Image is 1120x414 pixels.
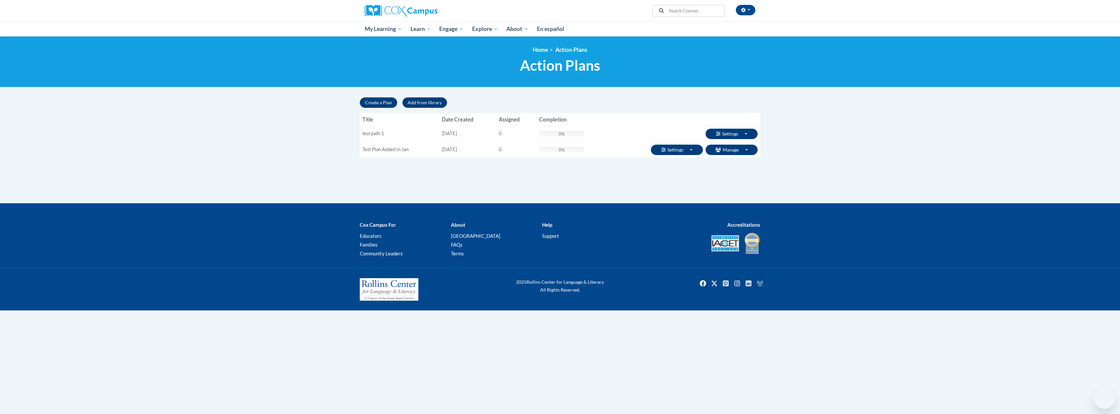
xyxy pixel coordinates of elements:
[439,142,496,158] td: [DATE]
[360,278,418,301] img: Rollins Center for Language & Literacy - A Program of the Atlanta Speech School
[732,278,742,289] img: Instagram icon
[411,25,431,33] span: Learn
[698,278,708,289] img: Facebook icon
[355,21,765,36] div: Main menu
[651,145,703,155] button: Settings
[360,242,378,248] a: Families
[755,278,765,289] img: Facebook group icon
[472,25,498,33] span: Explore
[537,25,564,32] span: En español
[721,278,731,289] img: Pinterest icon
[360,21,406,36] a: My Learning
[659,8,665,13] i: 
[451,242,463,248] a: FAQs
[533,46,548,53] a: Home
[537,113,587,126] th: Completion
[668,7,720,15] input: Search Courses
[559,132,565,136] div: 0%
[496,126,537,142] td: 0
[555,46,587,53] span: Action Plans
[711,235,739,251] img: Accredited IACET® Provider
[709,278,720,289] img: Twitter icon
[439,25,464,33] span: Engage
[496,113,537,126] th: Assigned
[360,142,439,158] td: Test Plan Added in Jan
[406,21,435,36] a: Learn
[727,222,760,228] b: Accreditations
[559,148,565,152] div: 0%
[706,145,758,155] button: Manage
[360,113,439,126] th: Title
[698,278,708,289] a: Facebook
[360,126,439,142] td: test path 1
[542,233,559,239] a: Support
[706,129,758,139] button: Settings
[451,233,500,239] a: [GEOGRAPHIC_DATA]
[744,232,760,255] img: IDA® Accredited
[533,22,568,36] a: En español
[365,5,438,17] img: Cox Campus
[451,222,465,228] b: About
[360,97,397,108] button: Create a Plan
[496,142,537,158] td: 0
[439,126,496,142] td: [DATE]
[439,113,496,126] th: Date Created
[360,250,403,256] a: Community Leaders
[451,250,464,256] a: Terms
[506,25,528,33] span: About
[755,278,765,289] a: Facebook Group
[492,278,628,294] div: Rollins Center for Language & Literacy All Rights Reserved.
[520,57,600,74] span: Action Plans
[721,278,731,289] a: Pinterest
[1094,388,1115,409] iframe: Button to launch messaging window
[365,25,402,33] span: My Learning
[502,21,533,36] a: About
[657,7,666,15] button: Search
[542,222,552,228] b: Help
[736,5,755,15] button: Account Settings
[516,279,526,285] span: 2025
[732,278,742,289] a: Instagram
[743,278,754,289] a: Linkedin
[402,97,447,108] button: Add from library
[743,278,754,289] img: LinkedIn icon
[360,222,396,228] b: Cox Campus For
[360,233,382,239] a: Educators
[468,21,502,36] a: Explore
[709,278,720,289] a: Twitter
[435,21,468,36] a: Engage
